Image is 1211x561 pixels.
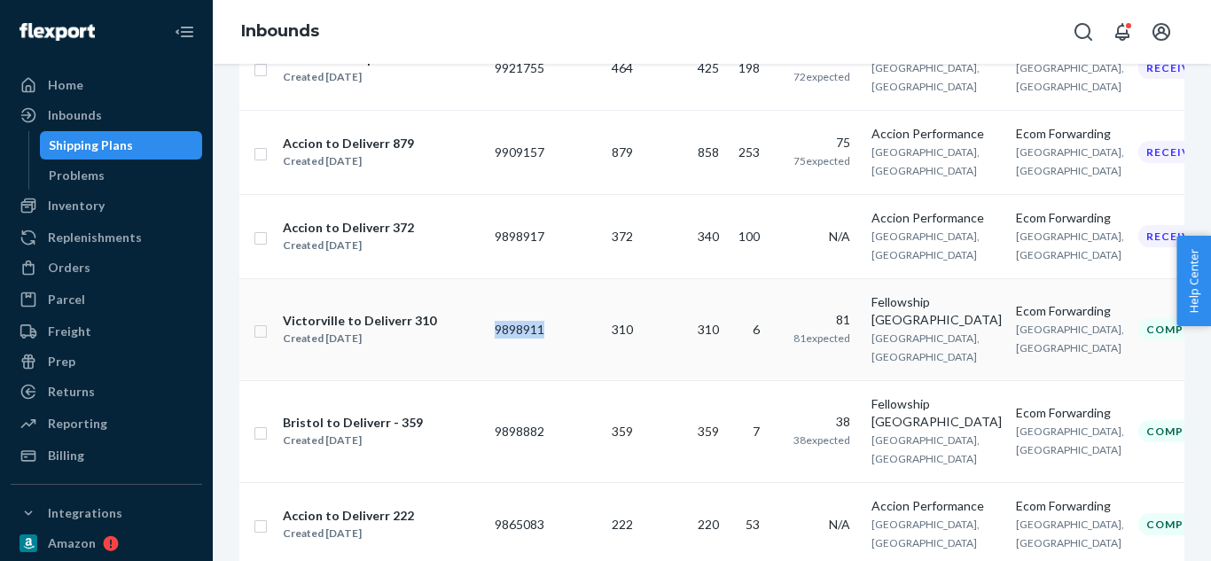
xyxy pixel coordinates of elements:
[793,331,850,345] span: 81 expected
[1176,236,1211,326] button: Help Center
[612,517,633,532] span: 222
[48,415,107,432] div: Reporting
[871,497,1002,515] div: Accion Performance
[871,518,980,549] span: [GEOGRAPHIC_DATA], [GEOGRAPHIC_DATA]
[283,68,423,86] div: Created [DATE]
[48,106,102,124] div: Inbounds
[781,134,850,152] div: 75
[612,144,633,160] span: 879
[829,229,850,244] span: N/A
[871,145,980,177] span: [GEOGRAPHIC_DATA], [GEOGRAPHIC_DATA]
[11,347,202,376] a: Prep
[40,161,203,190] a: Problems
[48,447,84,464] div: Billing
[11,191,202,220] a: Inventory
[871,209,1002,227] div: Accion Performance
[488,194,551,278] td: 9898917
[698,517,719,532] span: 220
[48,259,90,277] div: Orders
[698,424,719,439] span: 359
[793,433,850,447] span: 38 expected
[1016,302,1124,320] div: Ecom Forwarding
[753,322,760,337] span: 6
[48,383,95,401] div: Returns
[48,76,83,94] div: Home
[48,534,96,552] div: Amazon
[698,60,719,75] span: 425
[241,21,319,41] a: Inbounds
[871,395,1002,431] div: Fellowship [GEOGRAPHIC_DATA]
[871,293,1002,329] div: Fellowship [GEOGRAPHIC_DATA]
[48,291,85,308] div: Parcel
[40,131,203,160] a: Shipping Plans
[11,101,202,129] a: Inbounds
[48,229,142,246] div: Replenishments
[11,285,202,314] a: Parcel
[746,517,760,532] span: 53
[49,136,133,154] div: Shipping Plans
[11,409,202,438] a: Reporting
[48,353,75,370] div: Prep
[227,6,333,58] ol: breadcrumbs
[488,278,551,380] td: 9898911
[283,330,436,347] div: Created [DATE]
[11,317,202,346] a: Freight
[1066,14,1101,50] button: Open Search Box
[1016,518,1124,549] span: [GEOGRAPHIC_DATA], [GEOGRAPHIC_DATA]
[283,312,436,330] div: Victorville to Deliverr 310
[1016,497,1124,515] div: Ecom Forwarding
[283,432,423,449] div: Created [DATE]
[48,504,122,522] div: Integrations
[698,322,719,337] span: 310
[283,525,414,542] div: Created [DATE]
[1016,230,1124,261] span: [GEOGRAPHIC_DATA], [GEOGRAPHIC_DATA]
[1105,14,1140,50] button: Open notifications
[283,237,414,254] div: Created [DATE]
[1016,404,1124,422] div: Ecom Forwarding
[871,331,980,363] span: [GEOGRAPHIC_DATA], [GEOGRAPHIC_DATA]
[1144,14,1179,50] button: Open account menu
[781,311,850,329] div: 81
[1016,425,1124,456] span: [GEOGRAPHIC_DATA], [GEOGRAPHIC_DATA]
[1016,323,1124,355] span: [GEOGRAPHIC_DATA], [GEOGRAPHIC_DATA]
[49,167,105,184] div: Problems
[11,253,202,282] a: Orders
[11,71,202,99] a: Home
[738,144,760,160] span: 253
[1016,61,1124,93] span: [GEOGRAPHIC_DATA], [GEOGRAPHIC_DATA]
[11,441,202,470] a: Billing
[612,424,633,439] span: 359
[738,229,760,244] span: 100
[48,197,105,214] div: Inventory
[781,413,850,431] div: 38
[871,230,980,261] span: [GEOGRAPHIC_DATA], [GEOGRAPHIC_DATA]
[48,323,91,340] div: Freight
[11,378,202,406] a: Returns
[11,223,202,252] a: Replenishments
[167,14,202,50] button: Close Navigation
[1016,145,1124,177] span: [GEOGRAPHIC_DATA], [GEOGRAPHIC_DATA]
[283,219,414,237] div: Accion to Deliverr 372
[871,61,980,93] span: [GEOGRAPHIC_DATA], [GEOGRAPHIC_DATA]
[488,26,551,110] td: 9921755
[20,23,95,41] img: Flexport logo
[829,517,850,532] span: N/A
[11,499,202,527] button: Integrations
[1016,209,1124,227] div: Ecom Forwarding
[871,433,980,465] span: [GEOGRAPHIC_DATA], [GEOGRAPHIC_DATA]
[488,110,551,194] td: 9909157
[793,154,850,168] span: 75 expected
[698,144,719,160] span: 858
[488,380,551,482] td: 9898882
[738,60,760,75] span: 198
[698,229,719,244] span: 340
[283,135,414,152] div: Accion to Deliverr 879
[612,229,633,244] span: 372
[612,60,633,75] span: 464
[793,70,850,83] span: 72 expected
[612,322,633,337] span: 310
[871,125,1002,143] div: Accion Performance
[283,414,423,432] div: Bristol to Deliverr - 359
[11,529,202,557] a: Amazon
